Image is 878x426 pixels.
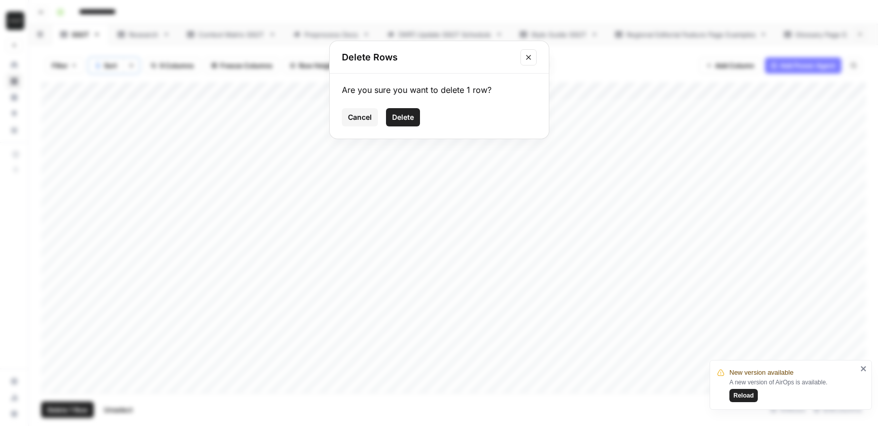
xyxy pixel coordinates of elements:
div: A new version of AirOps is available. [729,378,857,402]
button: Delete [386,108,420,126]
button: Close modal [520,49,537,65]
h2: Delete Rows [342,50,514,64]
span: Reload [733,391,754,400]
button: Cancel [342,108,378,126]
span: New version available [729,368,793,378]
button: close [860,365,867,373]
div: Are you sure you want to delete 1 row? [342,84,537,96]
span: Cancel [348,112,372,122]
span: Delete [392,112,414,122]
